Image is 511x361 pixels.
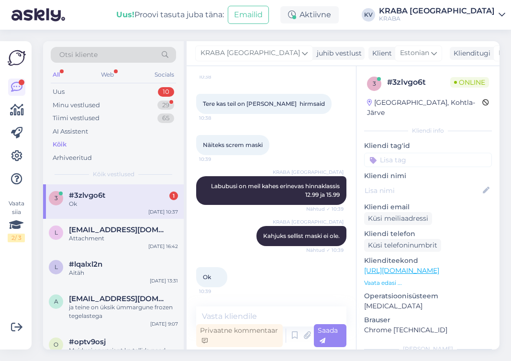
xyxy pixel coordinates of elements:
[69,294,168,303] span: annapkudrin@gmail.com
[400,48,429,58] span: Estonian
[365,185,481,196] input: Lisa nimi
[200,48,300,58] span: KRABA [GEOGRAPHIC_DATA]
[364,256,492,266] p: Klienditeekond
[203,100,325,107] span: Tere kas teil on [PERSON_NAME] hirmsaid
[55,263,58,271] span: l
[280,6,339,23] div: Aktiivne
[364,266,439,275] a: [URL][DOMAIN_NAME]
[364,301,492,311] p: [MEDICAL_DATA]
[53,127,88,136] div: AI Assistent
[203,141,263,148] span: Näiteks screm maski
[263,232,340,239] span: Kahjuks sellist maski ei ole.
[69,234,178,243] div: Attachment
[273,169,344,176] span: KRABA [GEOGRAPHIC_DATA]
[203,273,211,281] span: Ok
[8,234,25,242] div: 2 / 3
[199,288,235,295] span: 10:39
[362,8,375,22] div: KV
[69,303,178,320] div: ja teine on üksik ümmargune frozen tegelastega
[196,324,283,347] div: Privaatne kommentaar
[148,208,178,215] div: [DATE] 10:37
[53,140,67,149] div: Kõik
[53,153,92,163] div: Arhiveeritud
[364,315,492,325] p: Brauser
[364,202,492,212] p: Kliendi email
[306,205,344,213] span: Nähtud ✓ 10:39
[116,10,134,19] b: Uus!
[69,191,105,200] span: #3zlvgo6t
[69,226,168,234] span: liinake125@gmail.com
[273,218,344,226] span: KRABA [GEOGRAPHIC_DATA]
[53,87,65,97] div: Uus
[306,247,344,254] span: Nähtud ✓ 10:39
[116,9,224,21] div: Proovi tasuta juba täna:
[69,260,102,269] span: #lqalxl2n
[379,7,505,23] a: KRABA [GEOGRAPHIC_DATA]KRABA
[54,298,58,305] span: a
[150,277,178,284] div: [DATE] 13:31
[364,212,432,225] div: Küsi meiliaadressi
[199,114,235,122] span: 10:38
[59,50,98,60] span: Otsi kliente
[450,77,489,88] span: Online
[228,6,269,24] button: Emailid
[373,80,376,87] span: 3
[69,200,178,208] div: Ok
[364,291,492,301] p: Operatsioonisüsteem
[55,194,58,202] span: 3
[379,15,495,23] div: KRABA
[364,345,492,353] div: [PERSON_NAME]
[450,48,490,58] div: Klienditugi
[313,48,362,58] div: juhib vestlust
[158,87,174,97] div: 10
[364,325,492,335] p: Chrome [TECHNICAL_ID]
[199,156,235,163] span: 10:39
[364,279,492,287] p: Vaata edasi ...
[150,320,178,327] div: [DATE] 9:07
[211,182,341,198] span: Labubusi on meil kahes erinevas hinnaklassis 12.99 ja 15.99
[69,269,178,277] div: Aitäh
[8,199,25,242] div: Vaata siia
[157,113,174,123] div: 65
[364,171,492,181] p: Kliendi nimi
[364,141,492,151] p: Kliendi tag'id
[367,98,482,118] div: [GEOGRAPHIC_DATA], Kohtla-Järve
[199,73,235,80] span: 10:38
[153,68,176,81] div: Socials
[53,101,100,110] div: Minu vestlused
[69,338,106,346] span: #optv9osj
[318,326,338,345] span: Saada
[364,153,492,167] input: Lisa tag
[93,170,134,179] span: Kõik vestlused
[51,68,62,81] div: All
[387,77,450,88] div: # 3zlvgo6t
[53,113,100,123] div: Tiimi vestlused
[157,101,174,110] div: 29
[364,239,441,252] div: Küsi telefoninumbrit
[368,48,392,58] div: Klient
[169,192,178,200] div: 1
[364,126,492,135] div: Kliendi info
[364,229,492,239] p: Kliendi telefon
[379,7,495,15] div: KRABA [GEOGRAPHIC_DATA]
[99,68,116,81] div: Web
[54,341,58,348] span: o
[55,229,58,236] span: l
[148,243,178,250] div: [DATE] 16:42
[8,49,26,67] img: Askly Logo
